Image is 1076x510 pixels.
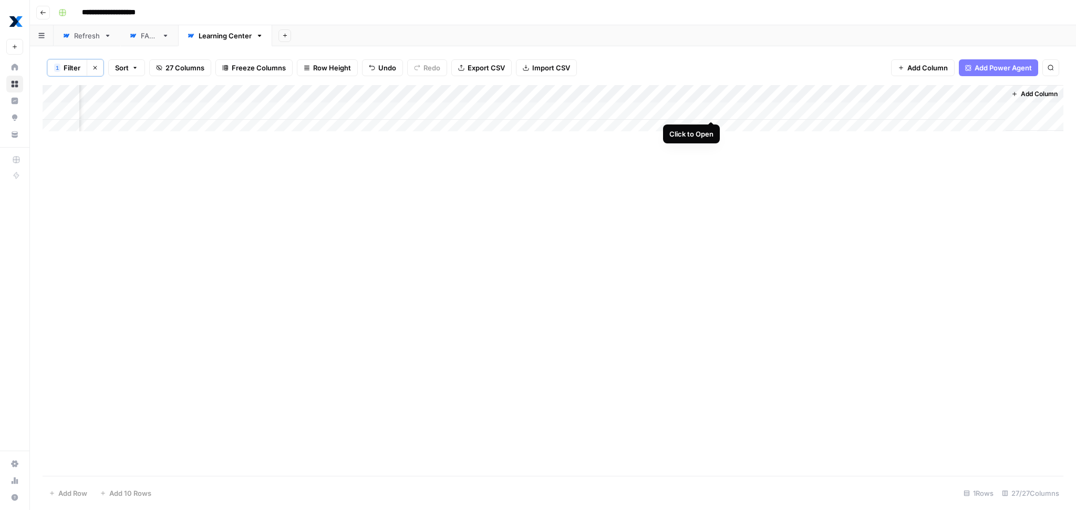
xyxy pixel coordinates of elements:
[74,30,100,41] div: Refresh
[907,63,948,73] span: Add Column
[43,485,94,502] button: Add Row
[6,12,25,31] img: MaintainX Logo
[94,485,158,502] button: Add 10 Rows
[58,488,87,498] span: Add Row
[6,92,23,109] a: Insights
[56,64,59,72] span: 1
[6,76,23,92] a: Browse
[313,63,351,73] span: Row Height
[199,30,252,41] div: Learning Center
[6,472,23,489] a: Usage
[1021,89,1058,99] span: Add Column
[108,59,145,76] button: Sort
[468,63,505,73] span: Export CSV
[378,63,396,73] span: Undo
[64,63,80,73] span: Filter
[362,59,403,76] button: Undo
[6,8,23,35] button: Workspace: MaintainX
[975,63,1032,73] span: Add Power Agent
[297,59,358,76] button: Row Height
[891,59,955,76] button: Add Column
[115,63,129,73] span: Sort
[6,489,23,506] button: Help + Support
[215,59,293,76] button: Freeze Columns
[6,126,23,143] a: Your Data
[451,59,512,76] button: Export CSV
[109,488,151,498] span: Add 10 Rows
[423,63,440,73] span: Redo
[165,63,204,73] span: 27 Columns
[959,59,1038,76] button: Add Power Agent
[669,129,713,139] div: Click to Open
[6,455,23,472] a: Settings
[47,59,87,76] button: 1Filter
[149,59,211,76] button: 27 Columns
[54,25,120,46] a: Refresh
[516,59,577,76] button: Import CSV
[178,25,272,46] a: Learning Center
[141,30,158,41] div: FAQs
[54,64,60,72] div: 1
[6,59,23,76] a: Home
[532,63,570,73] span: Import CSV
[232,63,286,73] span: Freeze Columns
[407,59,447,76] button: Redo
[6,109,23,126] a: Opportunities
[1007,87,1062,101] button: Add Column
[959,485,998,502] div: 1 Rows
[998,485,1063,502] div: 27/27 Columns
[120,25,178,46] a: FAQs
